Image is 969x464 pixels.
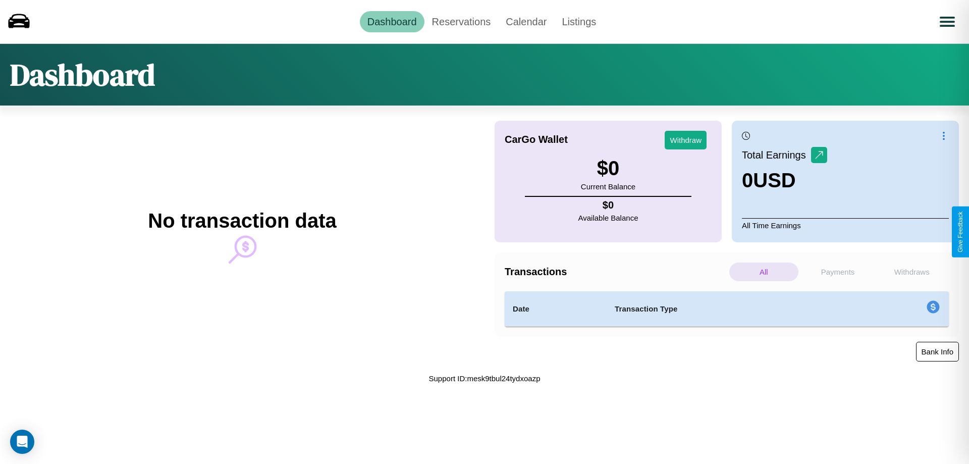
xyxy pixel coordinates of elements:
[742,146,811,164] p: Total Earnings
[581,157,635,180] h3: $ 0
[578,211,638,225] p: Available Balance
[10,430,34,454] div: Open Intercom Messenger
[615,303,844,315] h4: Transaction Type
[10,54,155,95] h1: Dashboard
[916,342,959,362] button: Bank Info
[665,131,707,149] button: Withdraw
[803,263,873,281] p: Payments
[742,169,827,192] h3: 0 USD
[742,218,949,232] p: All Time Earnings
[581,180,635,193] p: Current Balance
[424,11,499,32] a: Reservations
[360,11,424,32] a: Dashboard
[429,372,541,385] p: Support ID: mesk9tbul24tydxoazp
[498,11,554,32] a: Calendar
[933,8,961,36] button: Open menu
[957,212,964,252] div: Give Feedback
[877,263,946,281] p: Withdraws
[505,134,568,145] h4: CarGo Wallet
[578,199,638,211] h4: $ 0
[505,266,727,278] h4: Transactions
[554,11,604,32] a: Listings
[729,263,798,281] p: All
[505,291,949,327] table: simple table
[148,210,336,232] h2: No transaction data
[513,303,599,315] h4: Date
